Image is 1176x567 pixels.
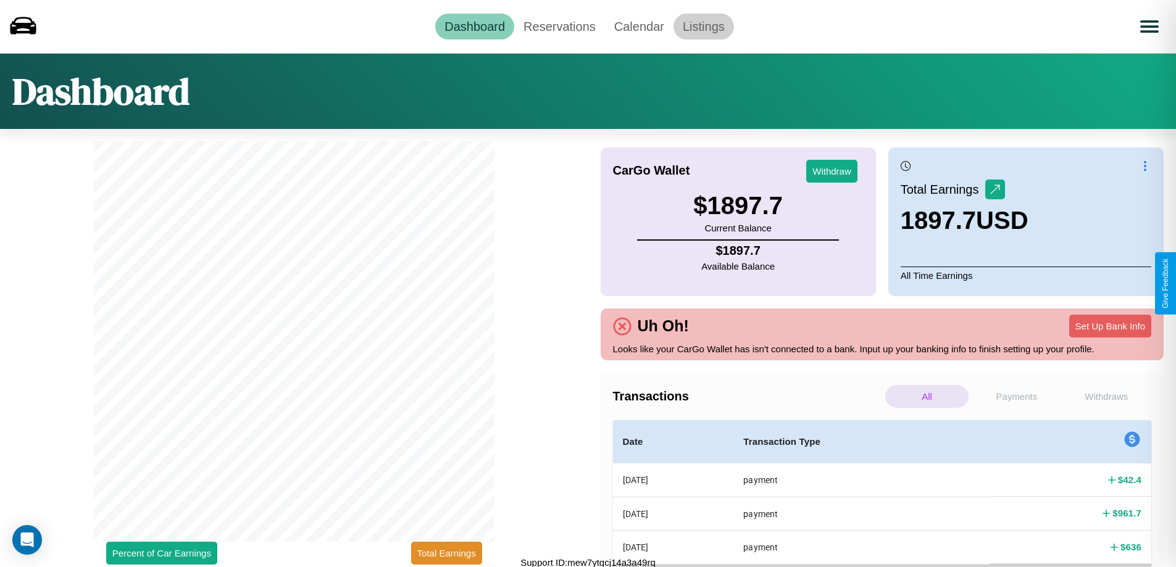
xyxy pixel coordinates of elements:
h4: $ 961.7 [1112,507,1141,519]
a: Reservations [514,14,605,39]
div: Open Intercom Messenger [12,525,42,555]
a: Calendar [605,14,673,39]
th: payment [733,497,990,530]
th: payment [733,463,990,497]
p: Current Balance [693,220,783,236]
h1: Dashboard [12,66,190,117]
p: Total Earnings [901,178,985,201]
button: Total Earnings [411,542,482,565]
button: Set Up Bank Info [1069,315,1151,337]
a: Listings [673,14,734,39]
button: Open menu [1132,9,1167,44]
th: [DATE] [613,531,734,564]
h4: Date [623,434,724,449]
p: All [885,385,969,408]
h3: 1897.7 USD [901,207,1028,234]
button: Withdraw [806,160,857,183]
h4: CarGo Wallet [613,163,690,178]
button: Percent of Car Earnings [106,542,217,565]
h4: Transaction Type [743,434,980,449]
h4: $ 1897.7 [701,244,775,258]
th: [DATE] [613,497,734,530]
th: [DATE] [613,463,734,497]
h4: $ 636 [1120,540,1141,553]
p: Looks like your CarGo Wallet has isn't connected to a bank. Input up your banking info to finish ... [613,341,1152,357]
h4: Uh Oh! [632,317,695,335]
div: Give Feedback [1161,259,1170,308]
h4: Transactions [613,389,882,404]
p: Payments [975,385,1058,408]
p: Withdraws [1065,385,1148,408]
p: Available Balance [701,258,775,275]
a: Dashboard [435,14,514,39]
th: payment [733,531,990,564]
p: All Time Earnings [901,267,1151,284]
h4: $ 42.4 [1118,473,1141,486]
h3: $ 1897.7 [693,192,783,220]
